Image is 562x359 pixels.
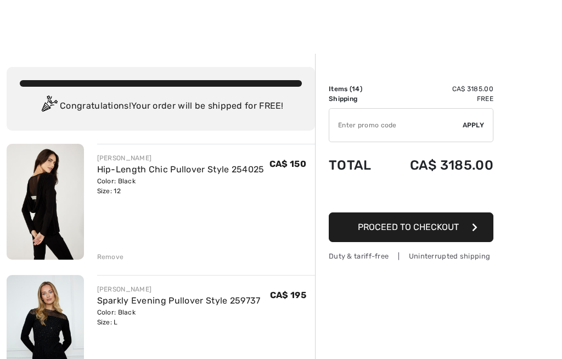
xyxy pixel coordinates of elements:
td: Total [329,147,384,184]
td: CA$ 3185.00 [384,147,493,184]
a: Sparkly Evening Pullover Style 259737 [97,295,261,306]
a: Hip-Length Chic Pullover Style 254025 [97,164,265,175]
div: Remove [97,252,124,262]
span: CA$ 150 [269,159,306,169]
input: Promo code [329,109,463,142]
div: Duty & tariff-free | Uninterrupted shipping [329,251,493,261]
button: Proceed to Checkout [329,212,493,242]
div: [PERSON_NAME] [97,153,265,163]
img: Hip-Length Chic Pullover Style 254025 [7,144,84,260]
div: Congratulations! Your order will be shipped for FREE! [20,96,302,117]
td: Shipping [329,94,384,104]
div: Color: Black Size: L [97,307,261,327]
img: Congratulation2.svg [38,96,60,117]
div: Color: Black Size: 12 [97,176,265,196]
span: CA$ 195 [270,290,306,300]
td: Items ( ) [329,84,384,94]
td: Free [384,94,493,104]
span: Proceed to Checkout [358,222,459,232]
span: 14 [352,85,360,93]
span: Apply [463,120,485,130]
td: CA$ 3185.00 [384,84,493,94]
iframe: PayPal-paypal [329,184,493,209]
div: [PERSON_NAME] [97,284,261,294]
